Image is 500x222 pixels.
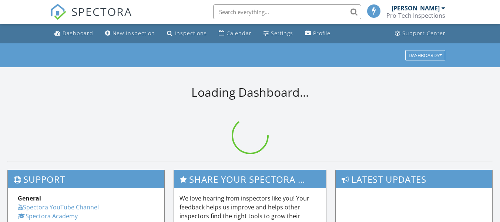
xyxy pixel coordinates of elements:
a: New Inspection [102,27,158,40]
div: Settings [271,30,293,37]
a: Spectora Academy [18,212,78,220]
img: The Best Home Inspection Software - Spectora [50,4,66,20]
h3: Support [8,170,164,188]
div: Dashboards [409,53,442,58]
a: Settings [261,27,296,40]
a: SPECTORA [50,10,132,26]
a: Calendar [216,27,255,40]
div: Pro-Tech Inspections [386,12,445,19]
div: Support Center [402,30,446,37]
div: [PERSON_NAME] [392,4,440,12]
span: SPECTORA [71,4,132,19]
a: Support Center [392,27,449,40]
div: Calendar [226,30,252,37]
h3: Share Your Spectora Experience [174,170,326,188]
h3: Latest Updates [336,170,492,188]
a: Profile [302,27,333,40]
a: Dashboard [51,27,96,40]
div: Dashboard [63,30,93,37]
button: Dashboards [405,50,445,60]
div: Profile [313,30,330,37]
input: Search everything... [213,4,361,19]
div: New Inspection [113,30,155,37]
a: Inspections [164,27,210,40]
strong: General [18,194,41,202]
div: Inspections [175,30,207,37]
a: Spectora YouTube Channel [18,203,99,211]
